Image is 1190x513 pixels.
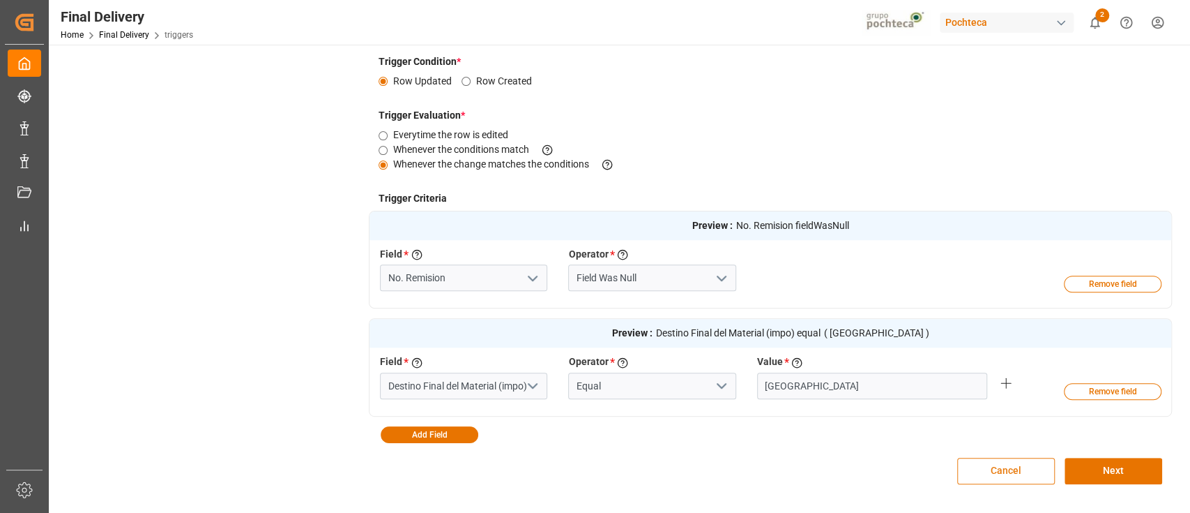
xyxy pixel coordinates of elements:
[1111,7,1142,38] button: Help Center
[1064,383,1161,400] button: Remove field
[710,267,731,289] button: open menu
[476,74,542,89] label: Row Created
[521,376,542,397] button: open menu
[568,355,608,370] label: Operator
[568,373,735,399] input: Type to search/select
[710,376,731,397] button: open menu
[1065,458,1162,484] button: Next
[1079,7,1111,38] button: show 2 new notifications
[380,373,547,399] input: Type to search/select
[381,426,478,443] button: Add Field
[393,142,565,157] label: Whenever the conditions match
[1095,8,1109,22] span: 2
[380,247,402,262] label: Field
[757,355,783,370] label: Value
[99,30,149,40] a: Final Delivery
[824,326,929,341] span: ( [GEOGRAPHIC_DATA] )
[656,326,821,341] span: Destino Final del Material (impo) equal
[957,458,1055,484] button: Cancel
[568,247,608,262] label: Operator
[1064,276,1161,292] button: Remove field
[61,30,84,40] a: Home
[380,265,547,291] input: Type to search/select
[380,355,402,370] label: Field
[369,108,1172,123] h4: Trigger Evaluation
[692,218,733,233] strong: Preview :
[568,265,735,291] input: Type to search/select
[393,128,518,142] label: Everytime the row is edited
[940,9,1079,36] button: Pochteca
[393,157,625,172] label: Whenever the change matches the conditions
[369,191,1172,206] h4: Trigger Criteria
[862,10,931,35] img: pochtecaImg.jpg_1689854062.jpg
[612,326,653,341] strong: Preview :
[940,13,1074,33] div: Pochteca
[521,267,542,289] button: open menu
[757,373,987,399] input: Please enter the value
[393,74,461,89] label: Row Updated
[369,54,1172,69] h4: Trigger Condition
[61,6,193,27] div: Final Delivery
[736,218,849,233] span: No. Remision fieldWasNull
